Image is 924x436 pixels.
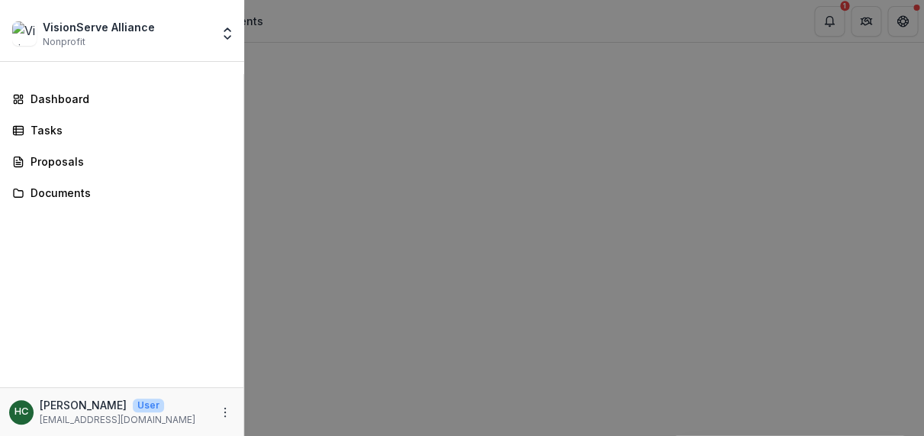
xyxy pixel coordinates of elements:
a: Documents [6,180,237,205]
img: VisionServe Alliance [12,21,37,46]
span: Nonprofit [43,35,85,49]
div: Helen Chapman [14,407,28,417]
div: Dashboard [31,91,225,107]
a: Dashboard [6,86,237,111]
button: More [216,403,234,421]
p: [PERSON_NAME] [40,397,127,413]
div: Proposals [31,153,225,170]
p: [EMAIL_ADDRESS][DOMAIN_NAME] [40,413,195,427]
p: User [133,399,164,412]
div: Documents [31,185,225,201]
div: VisionServe Alliance [43,19,155,35]
button: Open entity switcher [217,18,238,49]
div: Tasks [31,122,225,138]
a: Proposals [6,149,237,174]
a: Tasks [6,118,237,143]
